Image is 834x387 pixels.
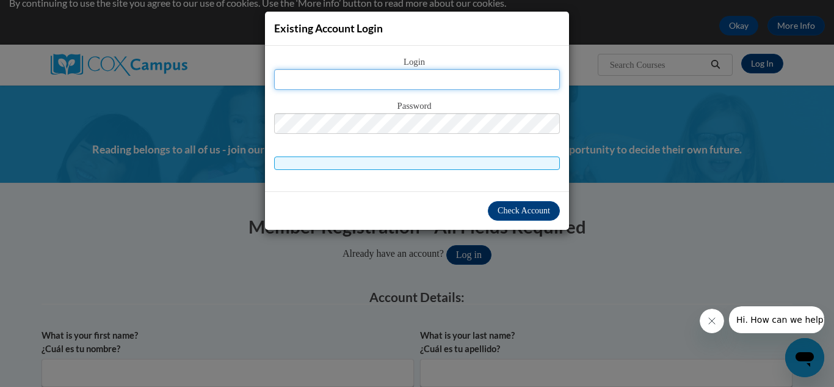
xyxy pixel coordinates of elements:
span: Existing Account Login [274,22,383,35]
span: Check Account [498,206,550,215]
iframe: Message from company [729,306,824,333]
span: Login [274,56,560,69]
span: Password [274,100,560,113]
span: Hi. How can we help? [7,9,99,18]
iframe: Close message [700,309,724,333]
button: Check Account [488,201,560,221]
